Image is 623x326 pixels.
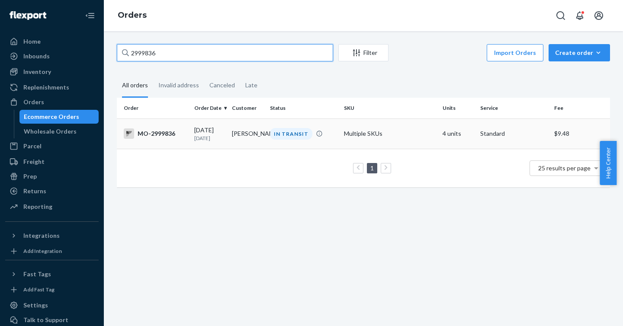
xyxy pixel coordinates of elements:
[5,169,99,183] a: Prep
[194,134,225,142] p: [DATE]
[477,98,551,118] th: Service
[5,49,99,63] a: Inbounds
[487,44,543,61] button: Import Orders
[5,184,99,198] a: Returns
[19,125,99,138] a: Wholesale Orders
[10,11,46,20] img: Flexport logo
[270,128,312,140] div: IN TRANSIT
[23,67,51,76] div: Inventory
[5,80,99,94] a: Replenishments
[124,128,187,139] div: MO-2999836
[5,65,99,79] a: Inventory
[23,187,46,195] div: Returns
[339,48,388,57] div: Filter
[117,98,191,118] th: Order
[24,127,77,136] div: Wholesale Orders
[23,157,45,166] div: Freight
[552,7,569,24] button: Open Search Box
[549,44,610,61] button: Create order
[590,7,607,24] button: Open account menu
[340,118,439,149] td: Multiple SKUs
[439,118,477,149] td: 4 units
[23,316,68,324] div: Talk to Support
[5,267,99,281] button: Fast Tags
[5,200,99,214] a: Reporting
[23,37,41,46] div: Home
[194,126,225,142] div: [DATE]
[571,7,588,24] button: Open notifications
[122,74,148,98] div: All orders
[5,298,99,312] a: Settings
[551,118,610,149] td: $9.48
[19,110,99,124] a: Ecommerce Orders
[338,44,389,61] button: Filter
[23,286,55,293] div: Add Fast Tag
[5,284,99,295] a: Add Fast Tag
[23,301,48,310] div: Settings
[5,155,99,169] a: Freight
[551,98,610,118] th: Fee
[23,202,52,211] div: Reporting
[23,270,51,278] div: Fast Tags
[209,74,235,96] div: Canceled
[23,247,62,255] div: Add Integration
[555,48,604,57] div: Create order
[228,118,266,149] td: [PERSON_NAME]
[81,7,99,24] button: Close Navigation
[117,44,333,61] input: Search orders
[267,98,340,118] th: Status
[118,10,147,20] a: Orders
[232,104,263,112] div: Customer
[24,112,79,121] div: Ecommerce Orders
[5,95,99,109] a: Orders
[23,142,42,150] div: Parcel
[439,98,477,118] th: Units
[23,52,50,61] div: Inbounds
[23,83,69,92] div: Replenishments
[245,74,257,96] div: Late
[600,141,617,185] button: Help Center
[23,98,44,106] div: Orders
[538,164,591,172] span: 25 results per page
[5,35,99,48] a: Home
[340,98,439,118] th: SKU
[23,231,60,240] div: Integrations
[369,164,376,172] a: Page 1 is your current page
[5,139,99,153] a: Parcel
[111,3,154,28] ol: breadcrumbs
[5,246,99,256] a: Add Integration
[23,172,37,181] div: Prep
[480,129,547,138] p: Standard
[191,98,228,118] th: Order Date
[5,229,99,243] button: Integrations
[158,74,199,96] div: Invalid address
